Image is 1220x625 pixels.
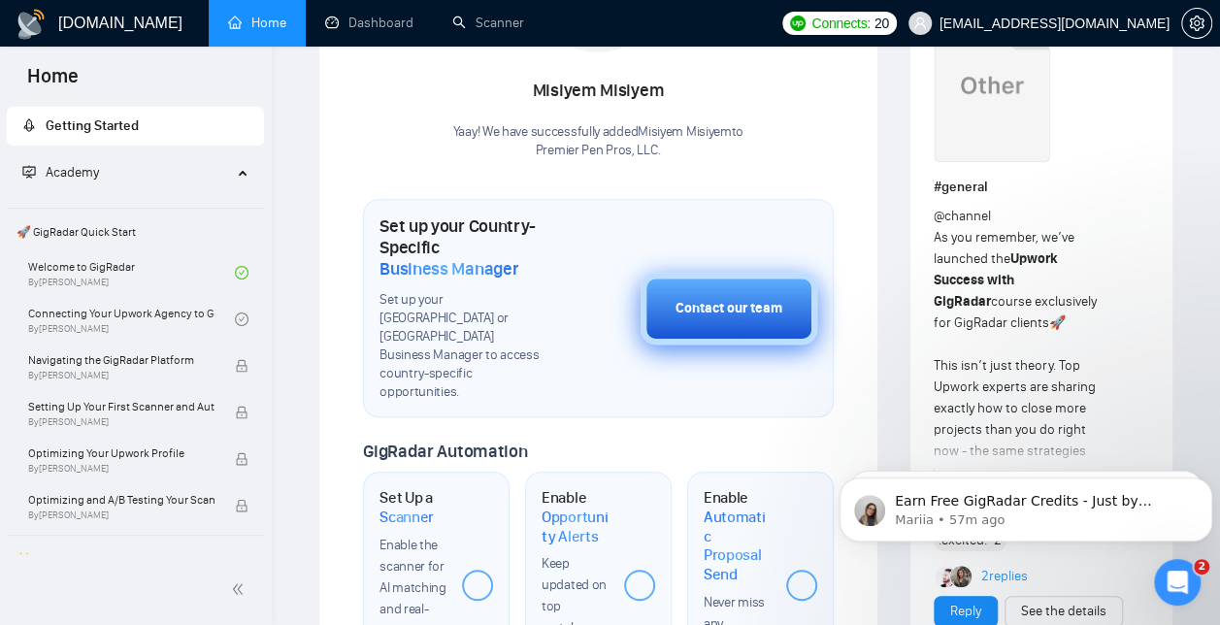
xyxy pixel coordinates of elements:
[542,508,609,545] span: Opportunity Alerts
[379,215,544,280] h1: Set up your Country-Specific
[46,164,99,181] span: Academy
[1049,314,1066,331] span: 🚀
[363,441,527,462] span: GigRadar Automation
[934,7,1050,169] a: Upwork Success with GigRadar.mp4
[934,177,1149,198] h1: # general
[832,437,1220,573] iframe: Intercom notifications message
[874,13,889,34] span: 20
[28,463,214,475] span: By [PERSON_NAME]
[379,258,518,280] span: Business Manager
[453,142,743,160] p: Premier Pen Pros, LLC .
[704,508,771,584] span: Automatic Proposal Send
[28,416,214,428] span: By [PERSON_NAME]
[453,75,743,108] div: Misiyem Misiyem
[22,165,36,179] span: fund-projection-screen
[325,15,413,31] a: dashboardDashboard
[28,490,214,510] span: Optimizing and A/B Testing Your Scanner for Better Results
[9,213,262,251] span: 🚀 GigRadar Quick Start
[235,406,248,419] span: lock
[28,444,214,463] span: Optimizing Your Upwork Profile
[1181,16,1212,31] a: setting
[46,117,139,134] span: Getting Started
[231,579,250,599] span: double-left
[22,164,99,181] span: Academy
[1181,8,1212,39] button: setting
[28,350,214,370] span: Navigating the GigRadar Platform
[950,601,981,622] a: Reply
[1182,16,1211,31] span: setting
[9,540,262,578] span: 👑 Agency Success with GigRadar
[935,566,956,587] img: Sergey
[980,567,1027,586] a: 2replies
[1154,559,1201,606] iframe: Intercom live chat
[7,107,264,146] li: Getting Started
[453,123,743,160] div: Yaay! We have successfully added Misiyem Misiyem to
[934,250,1058,310] strong: Upwork Success with GigRadar
[235,359,248,373] span: lock
[379,508,434,527] span: Scanner
[28,298,235,341] a: Connecting Your Upwork Agency to GigRadarBy[PERSON_NAME]
[950,566,972,587] img: Korlan
[934,208,991,224] span: @channel
[235,266,248,280] span: check-circle
[641,273,817,345] button: Contact our team
[28,510,214,521] span: By [PERSON_NAME]
[1194,559,1209,575] span: 2
[22,118,36,132] span: rocket
[676,298,782,319] div: Contact our team
[1021,601,1106,622] a: See the details
[28,251,235,294] a: Welcome to GigRadarBy[PERSON_NAME]
[235,452,248,466] span: lock
[913,16,927,30] span: user
[379,488,446,526] h1: Set Up a
[704,488,771,583] h1: Enable
[542,488,609,545] h1: Enable
[811,13,870,34] span: Connects:
[235,499,248,512] span: lock
[235,312,248,326] span: check-circle
[16,9,47,40] img: logo
[452,15,524,31] a: searchScanner
[790,16,806,31] img: upwork-logo.png
[12,62,94,103] span: Home
[379,291,544,401] span: Set up your [GEOGRAPHIC_DATA] or [GEOGRAPHIC_DATA] Business Manager to access country-specific op...
[228,15,286,31] a: homeHome
[28,397,214,416] span: Setting Up Your First Scanner and Auto-Bidder
[28,370,214,381] span: By [PERSON_NAME]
